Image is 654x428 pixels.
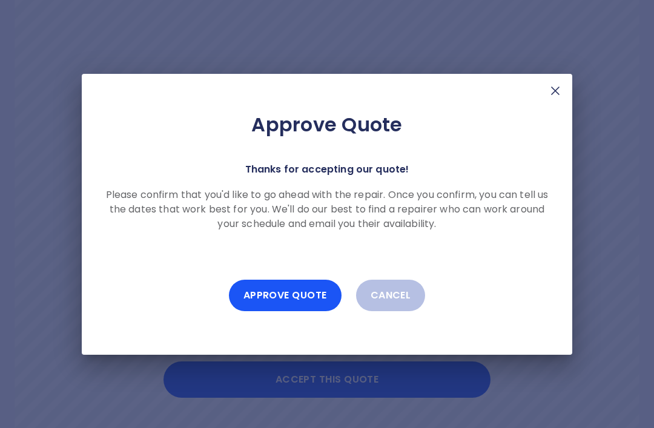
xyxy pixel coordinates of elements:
[245,161,409,178] p: Thanks for accepting our quote!
[101,188,553,231] p: Please confirm that you'd like to go ahead with the repair. Once you confirm, you can tell us the...
[356,280,426,311] button: Cancel
[548,84,563,98] img: X Mark
[229,280,342,311] button: Approve Quote
[101,113,553,137] h2: Approve Quote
